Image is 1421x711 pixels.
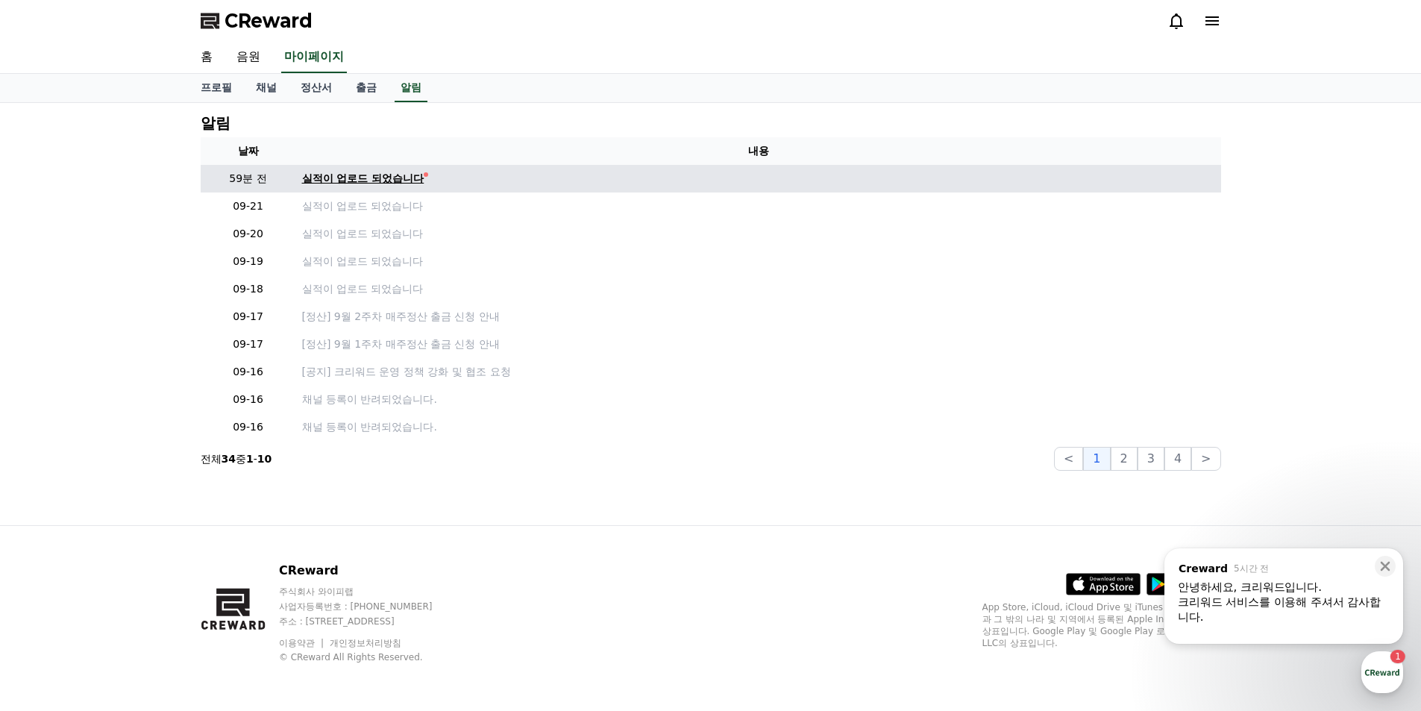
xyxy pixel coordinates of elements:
strong: 10 [257,453,272,465]
h4: 알림 [201,115,230,131]
p: 09-17 [207,309,290,325]
a: 정산서 [289,74,344,102]
a: 실적이 업로드 되었습니다 [302,198,1215,214]
button: < [1054,447,1083,471]
th: 내용 [296,137,1221,165]
p: 채널 등록이 반려되었습니다. [302,392,1215,407]
span: 1 [151,472,157,484]
th: 날짜 [201,137,296,165]
button: 1 [1083,447,1110,471]
p: 09-19 [207,254,290,269]
a: 1대화 [98,473,192,510]
a: 설정 [192,473,286,510]
p: 사업자등록번호 : [PHONE_NUMBER] [279,601,461,613]
p: © CReward All Rights Reserved. [279,651,461,663]
span: 설정 [230,495,248,507]
button: 3 [1138,447,1164,471]
a: 이용약관 [279,638,326,648]
a: 실적이 업로드 되었습니다 [302,171,1215,187]
a: 알림 [395,74,427,102]
a: 마이페이지 [281,42,347,73]
span: 홈 [47,495,56,507]
a: 개인정보처리방침 [330,638,401,648]
a: 실적이 업로드 되었습니다 [302,281,1215,297]
a: [정산] 9월 2주차 매주정산 출금 신청 안내 [302,309,1215,325]
button: > [1191,447,1220,471]
a: 채널 [244,74,289,102]
strong: 34 [222,453,236,465]
p: 주소 : [STREET_ADDRESS] [279,616,461,627]
p: 09-20 [207,226,290,242]
a: [정산] 9월 1주차 매주정산 출금 신청 안내 [302,336,1215,352]
p: 09-18 [207,281,290,297]
p: CReward [279,562,461,580]
p: 09-16 [207,364,290,380]
button: 2 [1111,447,1138,471]
a: 홈 [189,42,225,73]
a: 실적이 업로드 되었습니다 [302,226,1215,242]
button: 4 [1164,447,1191,471]
a: [공지] 크리워드 운영 정책 강화 및 협조 요청 [302,364,1215,380]
span: CReward [225,9,313,33]
p: 09-16 [207,392,290,407]
p: 채널 등록이 반려되었습니다. [302,419,1215,435]
p: App Store, iCloud, iCloud Drive 및 iTunes Store는 미국과 그 밖의 나라 및 지역에서 등록된 Apple Inc.의 서비스 상표입니다. Goo... [982,601,1221,649]
p: 59분 전 [207,171,290,187]
a: 음원 [225,42,272,73]
a: 프로필 [189,74,244,102]
span: 대화 [137,496,154,508]
a: 실적이 업로드 되었습니다 [302,254,1215,269]
div: 실적이 업로드 되었습니다 [302,171,424,187]
a: CReward [201,9,313,33]
a: 출금 [344,74,389,102]
p: 09-17 [207,336,290,352]
a: 홈 [4,473,98,510]
p: 주식회사 와이피랩 [279,586,461,598]
p: 09-21 [207,198,290,214]
p: 전체 중 - [201,451,272,466]
strong: 1 [246,453,254,465]
p: 09-16 [207,419,290,435]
